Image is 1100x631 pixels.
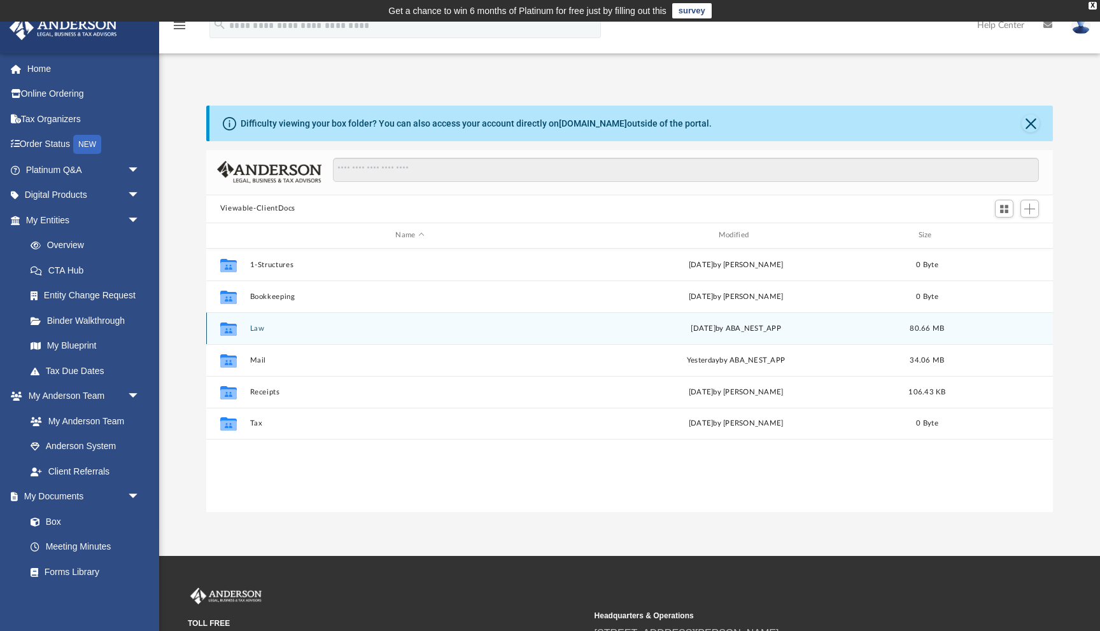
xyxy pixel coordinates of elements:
div: Get a chance to win 6 months of Platinum for free just by filling out this [388,3,666,18]
span: 34.06 MB [910,356,944,363]
a: [DOMAIN_NAME] [559,118,627,128]
span: yesterday [687,356,719,363]
a: Home [9,56,159,81]
button: Bookkeeping [250,293,570,301]
div: NEW [73,135,101,154]
a: Overview [18,233,159,258]
img: User Pic [1071,16,1090,34]
span: arrow_drop_down [127,183,153,209]
span: 0 Byte [916,261,938,268]
a: Platinum Q&Aarrow_drop_down [9,157,159,183]
a: menu [172,24,187,33]
a: Box [18,509,146,534]
a: Anderson System [18,434,153,459]
input: Search files and folders [333,158,1040,182]
button: Switch to Grid View [995,200,1014,218]
a: CTA Hub [18,258,159,283]
i: menu [172,18,187,33]
a: Binder Walkthrough [18,308,159,333]
button: Mail [250,356,570,364]
span: 0 Byte [916,420,938,427]
span: arrow_drop_down [127,484,153,510]
div: [DATE] by [PERSON_NAME] [575,259,896,270]
a: Client Referrals [18,459,153,484]
div: close [1089,2,1097,10]
a: Online Ordering [9,81,159,107]
span: arrow_drop_down [127,157,153,183]
button: 1-Structures [250,261,570,269]
div: Name [249,230,570,241]
span: arrow_drop_down [127,207,153,233]
a: My Anderson Teamarrow_drop_down [9,384,153,409]
div: Modified [575,230,896,241]
a: My Anderson Team [18,408,146,434]
img: Anderson Advisors Platinum Portal [6,15,121,40]
a: My Entitiesarrow_drop_down [9,207,159,233]
div: by ABA_NEST_APP [575,354,896,366]
a: Tax Due Dates [18,358,159,384]
div: [DATE] by ABA_NEST_APP [575,322,896,334]
a: Entity Change Request [18,283,159,309]
div: id [958,230,1047,241]
div: [DATE] by [PERSON_NAME] [575,418,896,429]
button: Tax [250,419,570,427]
a: Digital Productsarrow_drop_down [9,183,159,208]
span: 0 Byte [916,293,938,300]
small: Headquarters & Operations [595,610,992,621]
div: [DATE] by [PERSON_NAME] [575,386,896,398]
a: Tax Organizers [9,106,159,132]
button: Receipts [250,388,570,396]
div: Difficulty viewing your box folder? You can also access your account directly on outside of the p... [241,117,712,130]
a: Meeting Minutes [18,534,153,560]
a: Order StatusNEW [9,132,159,158]
button: Close [1022,114,1040,132]
small: TOLL FREE [188,618,586,629]
a: Notarize [18,585,153,610]
button: Add [1020,200,1040,218]
div: [DATE] by [PERSON_NAME] [575,291,896,302]
i: search [213,17,227,31]
div: Size [901,230,952,241]
a: My Documentsarrow_drop_down [9,484,153,510]
img: Anderson Advisors Platinum Portal [188,588,264,604]
a: Forms Library [18,559,146,585]
div: id [212,230,244,241]
a: survey [672,3,712,18]
span: 80.66 MB [910,324,944,331]
span: arrow_drop_down [127,384,153,410]
button: Law [250,324,570,333]
a: My Blueprint [18,333,153,359]
button: Viewable-ClientDocs [220,203,295,214]
div: grid [206,249,1053,513]
span: 106.43 KB [908,388,945,395]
